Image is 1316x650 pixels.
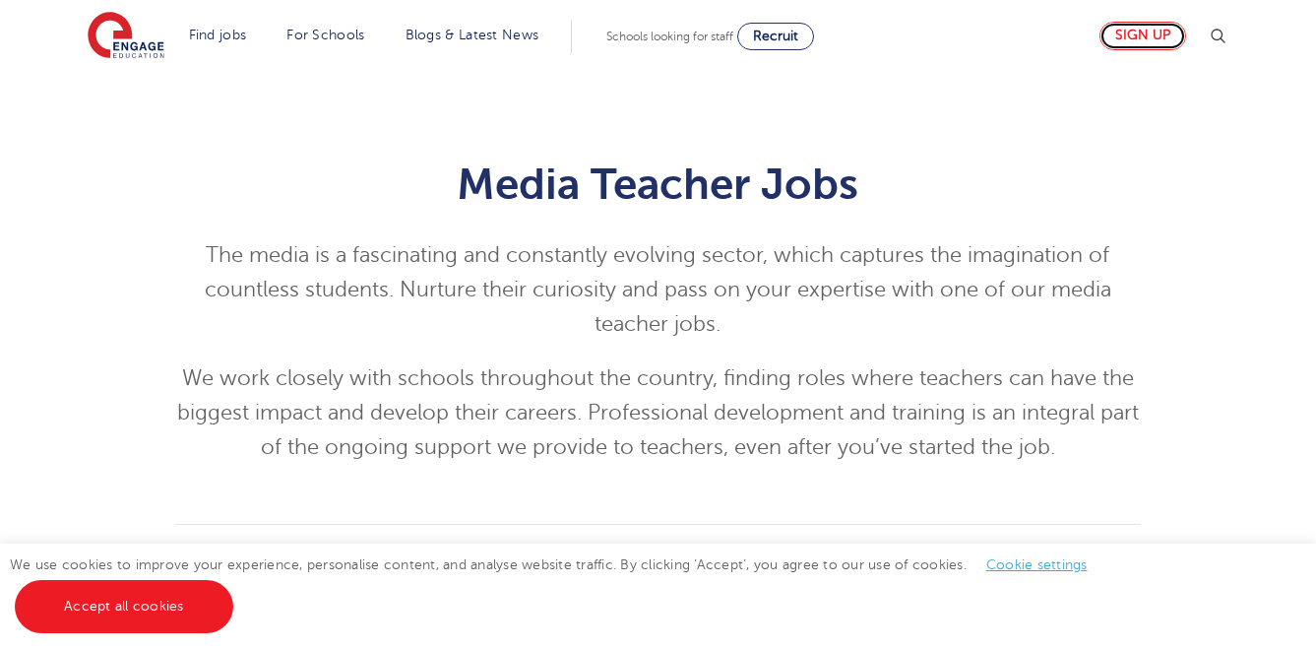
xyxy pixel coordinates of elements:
a: Sign up [1099,22,1186,50]
span: Recruit [753,29,798,43]
p: We work closely with schools throughout the country, finding roles where teachers can have the bi... [175,361,1141,465]
span: Schools looking for staff [606,30,733,43]
span: The media is a fascinating and constantly evolving sector, which captures the imagination of coun... [205,243,1111,336]
a: For Schools [286,28,364,42]
a: Recruit [737,23,814,50]
a: Accept all cookies [15,580,233,633]
img: Engage Education [88,12,164,61]
h1: Media Teacher Jobs [175,160,1141,209]
span: We use cookies to improve your experience, personalise content, and analyse website traffic. By c... [10,557,1107,614]
a: Blogs & Latest News [406,28,539,42]
a: Find jobs [189,28,247,42]
a: Cookie settings [986,557,1088,572]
